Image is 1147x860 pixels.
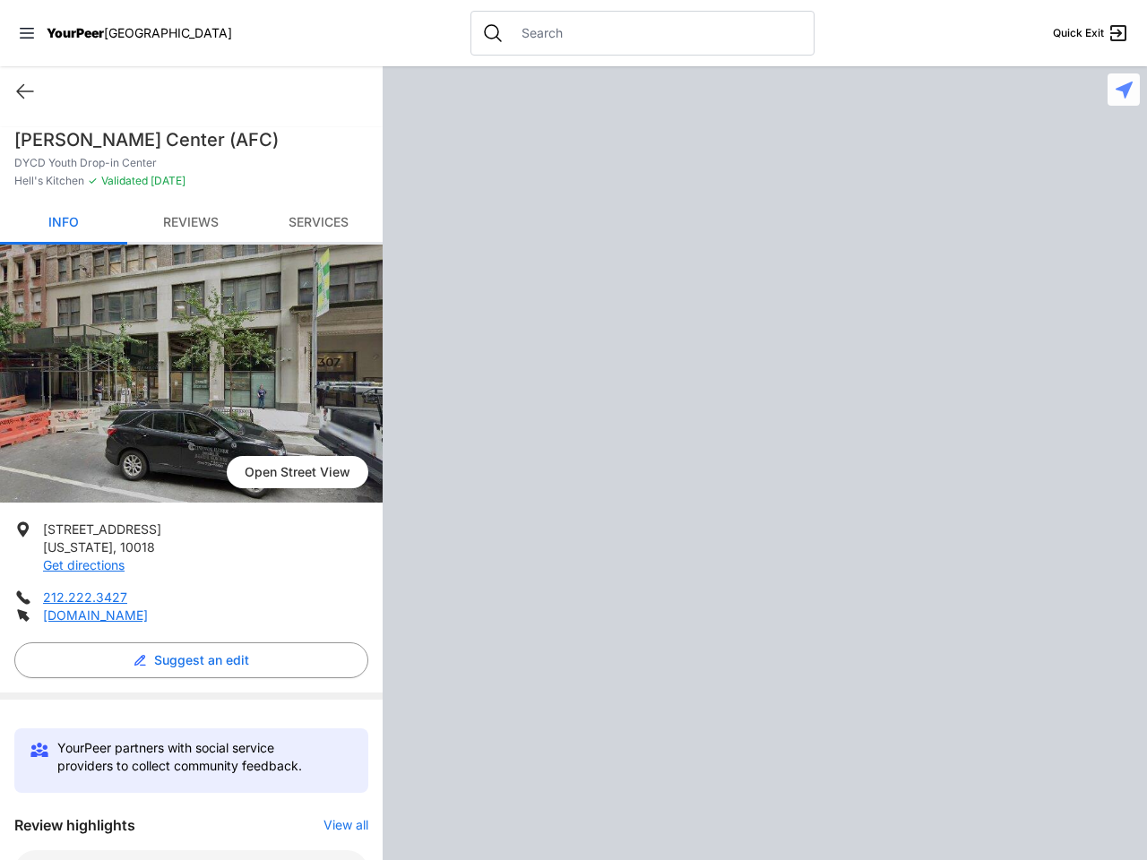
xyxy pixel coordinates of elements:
button: View all [323,816,368,834]
a: Get directions [43,557,125,572]
span: Suggest an edit [154,651,249,669]
span: [GEOGRAPHIC_DATA] [104,25,232,40]
a: Quick Exit [1053,22,1129,44]
a: Reviews [127,202,254,245]
a: [DOMAIN_NAME] [43,607,148,623]
h3: Review highlights [14,814,135,836]
span: ✓ [88,174,98,188]
h1: [PERSON_NAME] Center (AFC) [14,127,368,152]
a: 212.222.3427 [43,589,127,605]
a: YourPeer[GEOGRAPHIC_DATA] [47,28,232,39]
span: Open Street View [227,456,368,488]
p: YourPeer partners with social service providers to collect community feedback. [57,739,332,775]
p: DYCD Youth Drop-in Center [14,156,368,170]
a: Services [254,202,382,245]
span: [DATE] [148,174,185,187]
span: [US_STATE] [43,539,113,555]
span: [STREET_ADDRESS] [43,521,161,537]
span: Hell's Kitchen [14,174,84,188]
span: Validated [101,174,148,187]
span: 10018 [120,539,155,555]
span: , [113,539,116,555]
input: Search [511,24,803,42]
button: Suggest an edit [14,642,368,678]
span: YourPeer [47,25,104,40]
span: Quick Exit [1053,26,1104,40]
